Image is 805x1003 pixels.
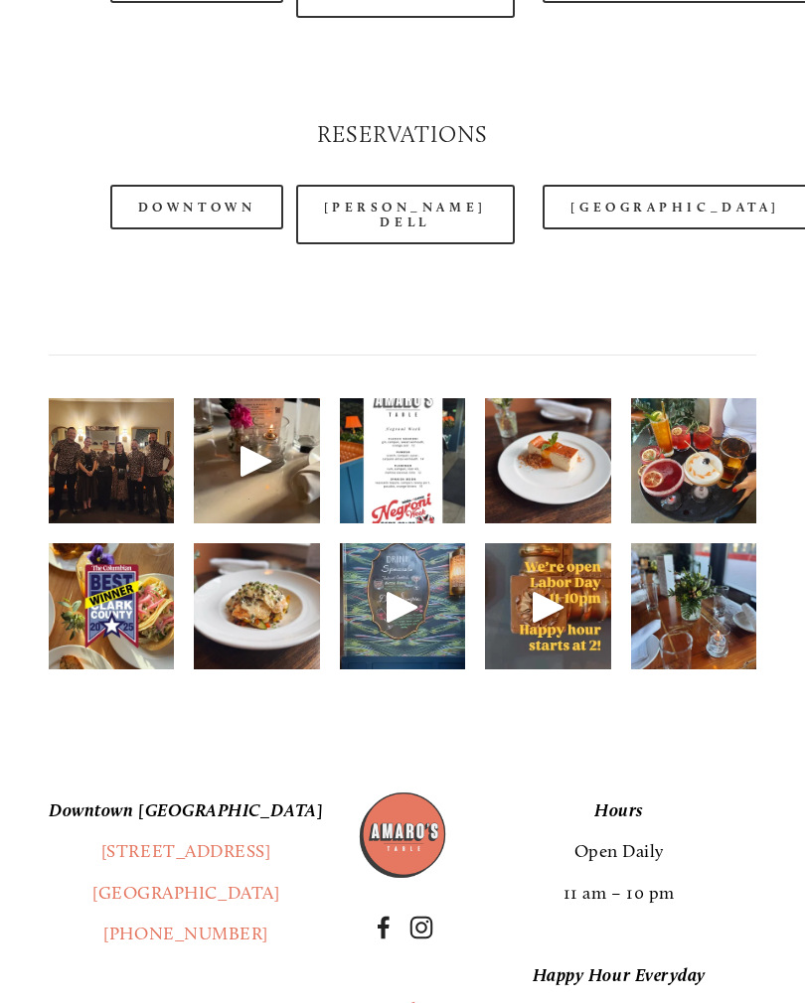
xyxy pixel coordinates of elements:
[103,924,268,945] a: [PHONE_NUMBER]
[27,399,195,525] img: In Castle Rock, there&rsquo;s a Saturday night tradition amongst the team &mdash; only this week ...
[481,791,756,915] p: Open Daily 11 am – 10 pm
[631,523,757,691] img: The table is set ✨ we&rsquo;re looking forward to seeing you this weekend! Remember, free parking...
[485,378,611,546] img: Get cozy with our new seasonal menu, available everywhere 🍂 we&rsquo;re curious &mdash; which dis...
[49,523,175,691] img: We seriously have the best guests. Thank you x1000000!!! You&rsquo;ve voted us Best Happy Hour si...
[101,841,271,863] a: [STREET_ADDRESS]
[409,917,433,940] a: Instagram
[194,523,320,691] img: Savor your favorites from our seasonal menu this week, new fall dishes coming soon!
[631,380,757,543] img: Something for everyone 🙌
[372,917,396,940] a: Facebook
[533,965,706,987] em: Happy Hour Everyday
[296,186,515,245] a: [PERSON_NAME] Dell
[110,186,283,230] a: Downtown
[49,800,323,822] em: Downtown [GEOGRAPHIC_DATA]
[49,120,757,152] h2: Reservations
[92,883,279,905] a: [GEOGRAPHIC_DATA]
[340,378,466,546] img: Join us for Negroni Week! Each location is featuring their own unique specials ✨ runs through Sun...
[358,791,447,881] img: Amaros_Logo.png
[594,800,644,822] em: Hours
